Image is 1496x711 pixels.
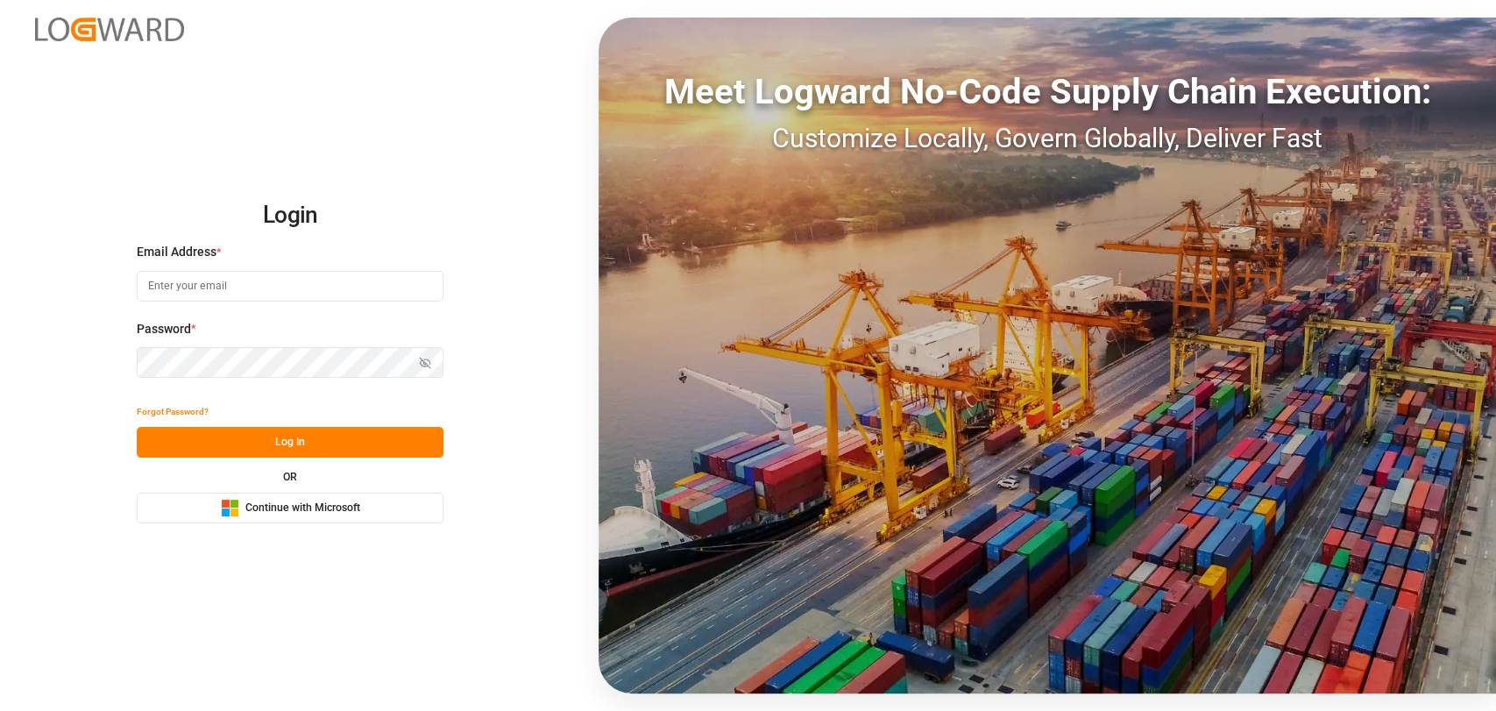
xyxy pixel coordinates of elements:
[137,427,443,458] button: Log In
[137,188,443,244] h2: Login
[283,472,297,482] small: OR
[137,271,443,302] input: Enter your email
[137,243,216,261] span: Email Address
[245,501,360,516] span: Continue with Microsoft
[599,66,1496,118] div: Meet Logward No-Code Supply Chain Execution:
[599,118,1496,158] div: Customize Locally, Govern Globally, Deliver Fast
[35,18,184,41] img: Logward_new_orange.png
[137,320,191,338] span: Password
[137,396,209,427] button: Forgot Password?
[137,493,443,523] button: Continue with Microsoft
